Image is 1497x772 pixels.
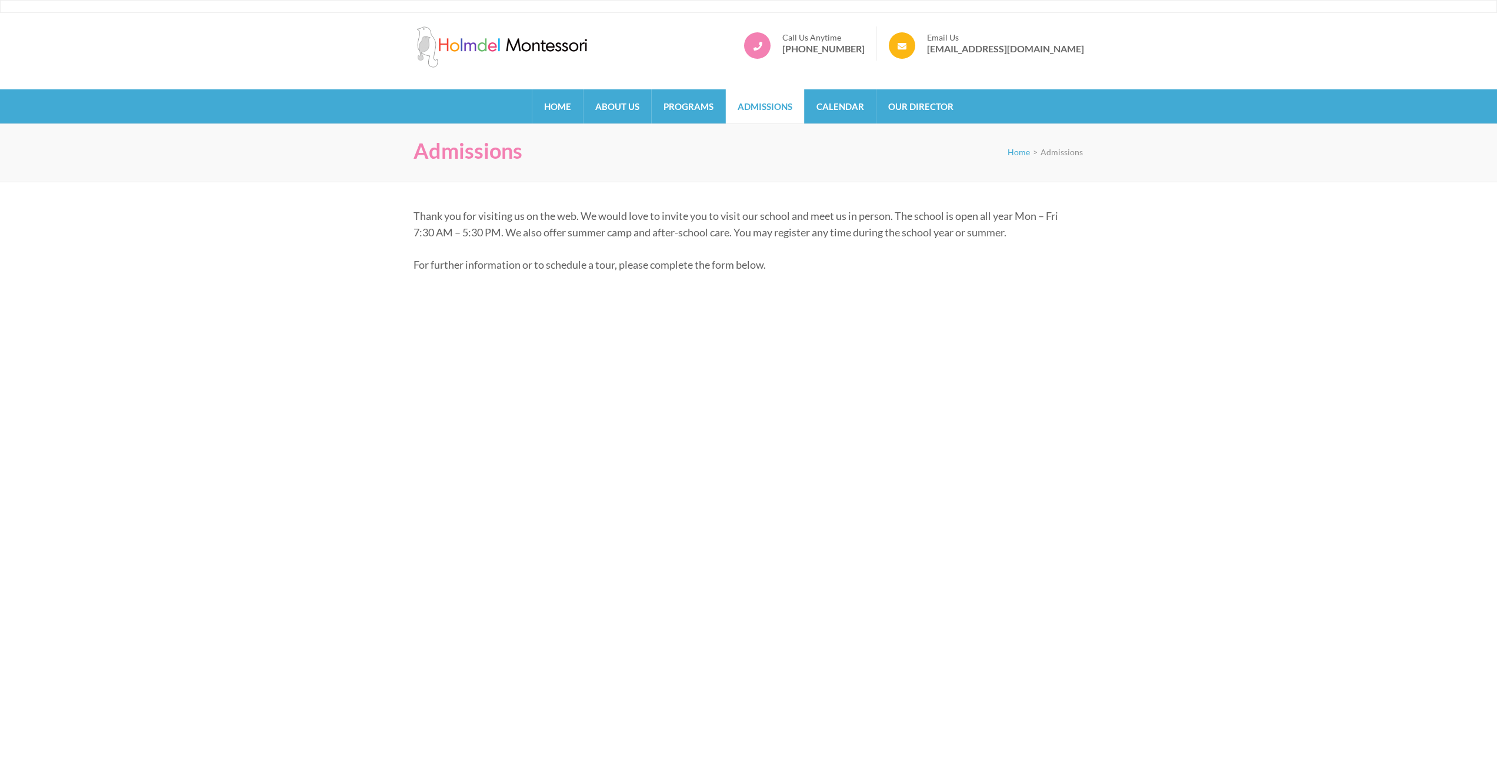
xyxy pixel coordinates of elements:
[414,208,1075,240] p: Thank you for visiting us on the web. We would love to invite you to visit our school and meet us...
[782,32,865,43] span: Call Us Anytime
[414,256,1075,273] p: For further information or to schedule a tour, please complete the form below.
[414,26,590,68] img: Holmdel Montessori School
[782,43,865,55] a: [PHONE_NUMBER]
[726,89,804,123] a: Admissions
[1008,147,1030,157] a: Home
[652,89,725,123] a: Programs
[414,138,522,163] h1: Admissions
[927,43,1084,55] a: [EMAIL_ADDRESS][DOMAIN_NAME]
[532,89,583,123] a: Home
[927,32,1084,43] span: Email Us
[805,89,876,123] a: Calendar
[876,89,965,123] a: Our Director
[584,89,651,123] a: About Us
[1033,147,1038,157] span: >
